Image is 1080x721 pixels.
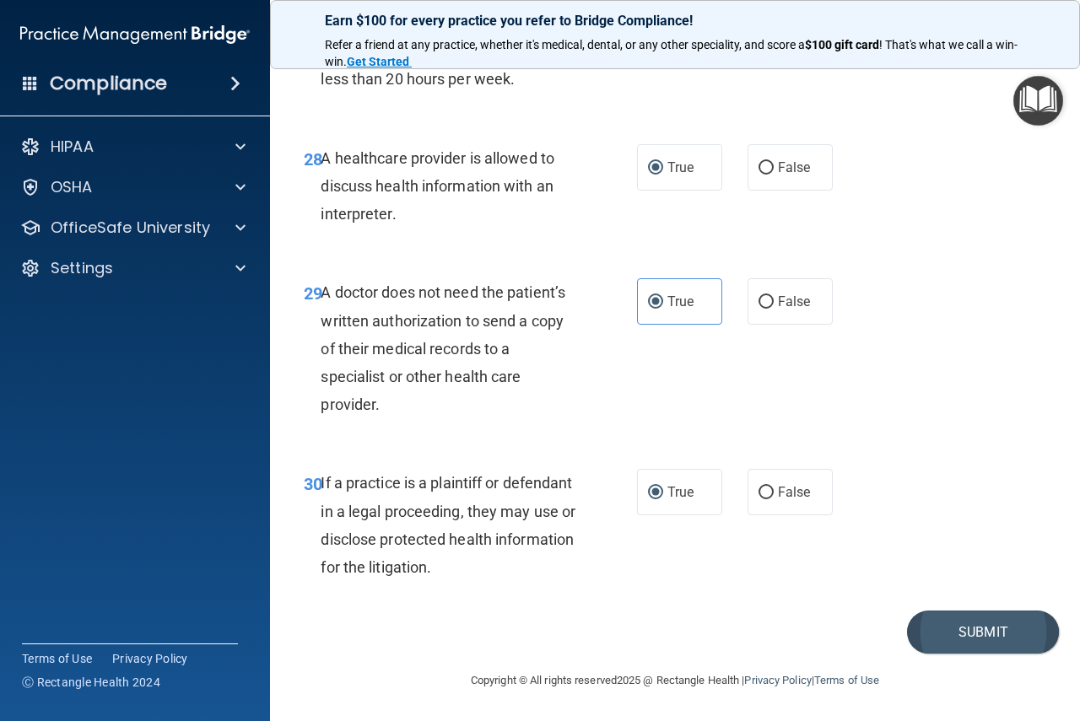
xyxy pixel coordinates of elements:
span: A doctor does not need the patient’s written authorization to send a copy of their medical record... [321,283,565,413]
a: Get Started [347,55,412,68]
input: False [759,296,774,309]
span: True [667,484,694,500]
a: Privacy Policy [744,674,811,686]
input: True [648,162,663,175]
span: False [778,159,811,175]
input: True [648,296,663,309]
a: OSHA [20,177,246,197]
span: ! That's what we call a win-win. [325,38,1018,68]
span: True [667,293,694,309]
span: True [667,159,694,175]
span: False [778,293,811,309]
a: Terms of Use [814,674,879,686]
button: Open Resource Center [1013,76,1063,126]
p: Settings [51,258,113,278]
span: Refer a friend at any practice, whether it's medical, dental, or any other speciality, and score a [325,38,805,51]
img: PMB logo [20,18,250,51]
input: False [759,162,774,175]
strong: Get Started [347,55,409,68]
input: True [648,487,663,499]
span: Ⓒ Rectangle Health 2024 [22,674,160,691]
span: False [778,484,811,500]
button: Submit [907,611,1059,654]
p: HIPAA [51,137,94,157]
input: False [759,487,774,499]
p: Earn $100 for every practice you refer to Bridge Compliance! [325,13,1025,29]
span: A healthcare provider is allowed to discuss health information with an interpreter. [321,149,554,223]
span: If a practice is a plaintiff or defendant in a legal proceeding, they may use or disclose protect... [321,474,575,576]
strong: $100 gift card [805,38,879,51]
a: Settings [20,258,246,278]
a: Terms of Use [22,650,92,667]
a: HIPAA [20,137,246,157]
div: Copyright © All rights reserved 2025 @ Rectangle Health | | [367,654,983,708]
a: OfficeSafe University [20,218,246,238]
span: 28 [304,149,322,169]
span: 29 [304,283,322,304]
a: Privacy Policy [112,650,188,667]
p: OfficeSafe University [51,218,210,238]
h4: Compliance [50,72,167,95]
p: OSHA [51,177,93,197]
span: 30 [304,474,322,494]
